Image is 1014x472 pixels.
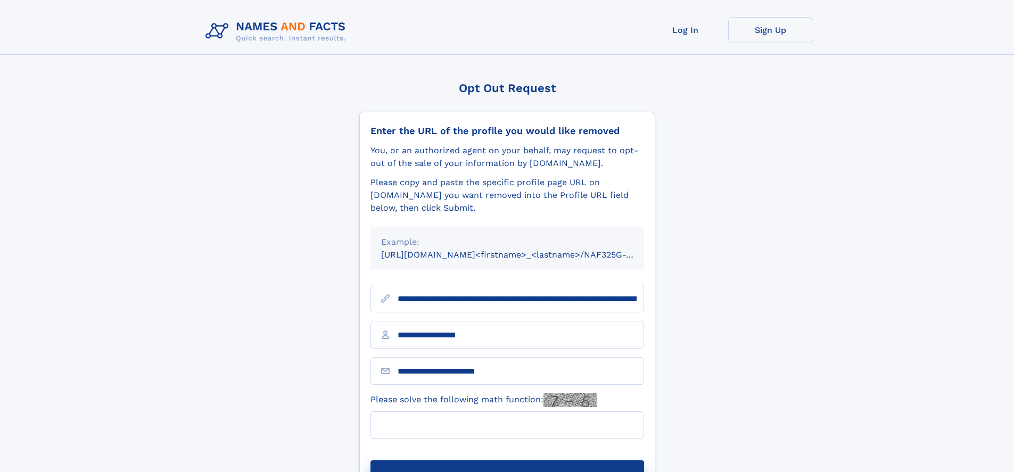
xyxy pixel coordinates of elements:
a: Log In [643,17,728,43]
div: Opt Out Request [359,81,655,95]
img: Logo Names and Facts [201,17,355,46]
small: [URL][DOMAIN_NAME]<firstname>_<lastname>/NAF325G-xxxxxxxx [381,250,664,260]
div: Example: [381,236,633,249]
div: You, or an authorized agent on your behalf, may request to opt-out of the sale of your informatio... [370,144,644,170]
label: Please solve the following math function: [370,393,597,407]
div: Enter the URL of the profile you would like removed [370,125,644,137]
div: Please copy and paste the specific profile page URL on [DOMAIN_NAME] you want removed into the Pr... [370,176,644,214]
a: Sign Up [728,17,813,43]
